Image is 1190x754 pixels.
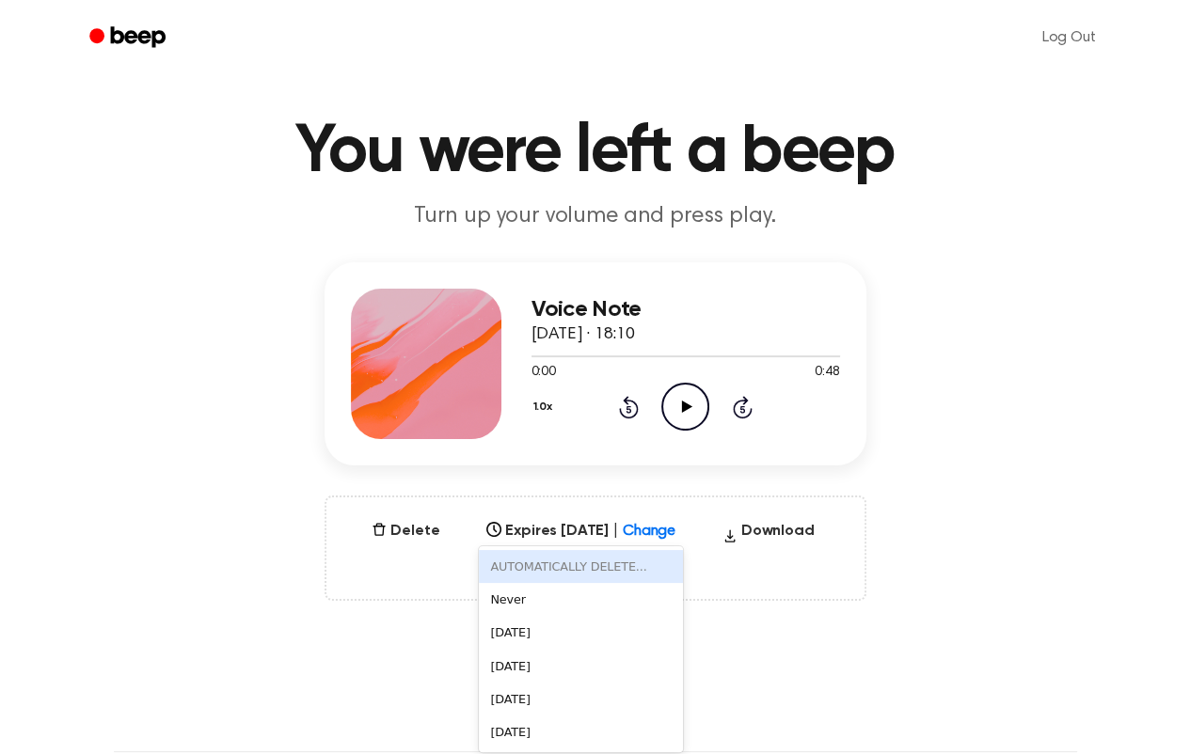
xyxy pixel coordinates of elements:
[479,683,683,715] div: [DATE]
[114,118,1077,186] h1: You were left a beep
[364,520,447,542] button: Delete
[479,715,683,748] div: [DATE]
[532,297,840,322] h3: Voice Note
[479,583,683,616] div: Never
[532,326,635,343] span: [DATE] · 18:10
[479,550,683,583] div: AUTOMATICALLY DELETE...
[349,558,842,576] span: Only visible to you
[532,363,556,383] span: 0:00
[1023,15,1115,60] a: Log Out
[532,391,560,423] button: 1.0x
[715,520,822,550] button: Download
[479,650,683,683] div: [DATE]
[815,363,839,383] span: 0:48
[234,201,957,232] p: Turn up your volume and press play.
[76,20,182,56] a: Beep
[479,616,683,649] div: [DATE]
